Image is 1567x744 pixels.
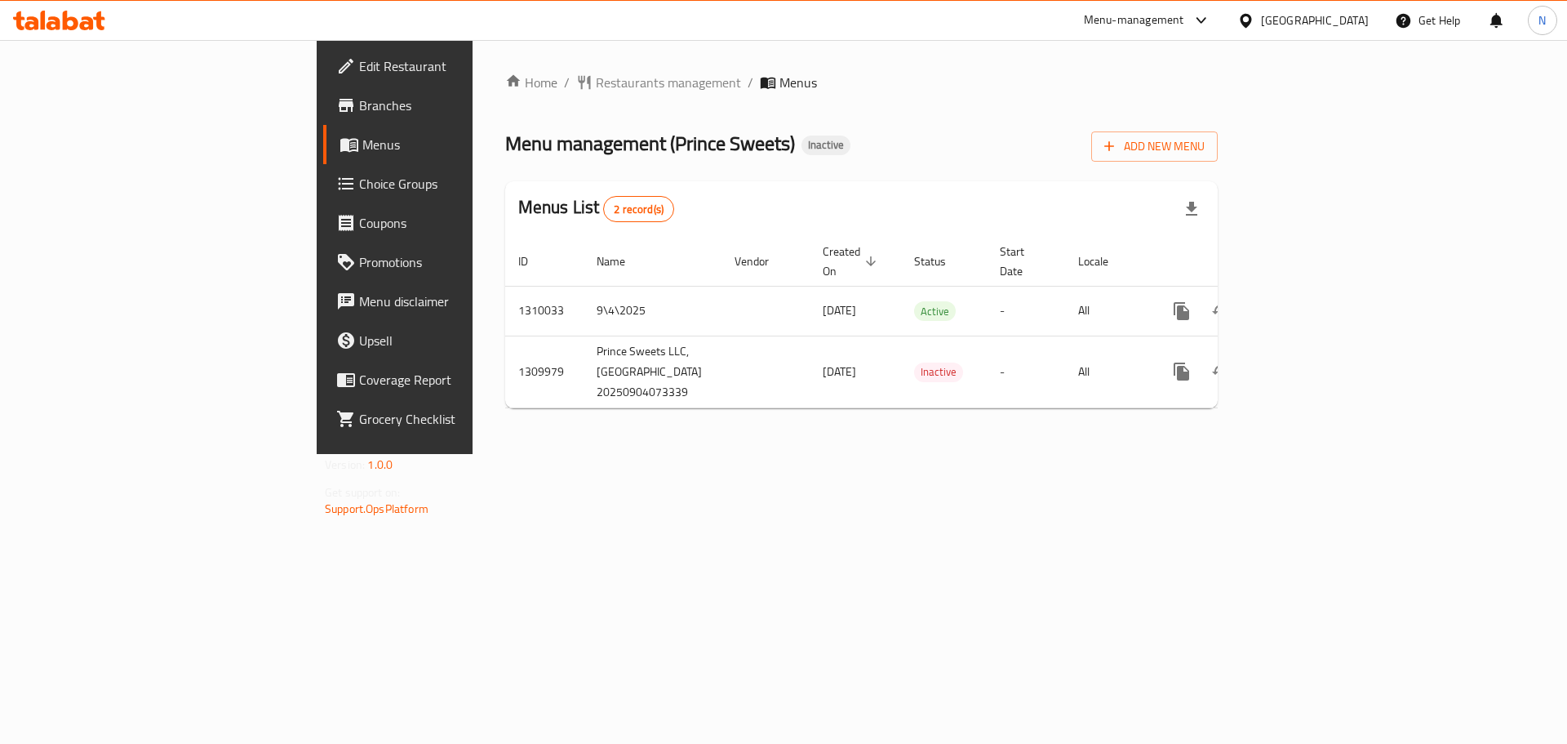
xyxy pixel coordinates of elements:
[914,252,967,271] span: Status
[603,196,674,222] div: Total records count
[1162,292,1201,331] button: more
[1104,136,1205,157] span: Add New Menu
[1538,11,1546,29] span: N
[801,138,850,152] span: Inactive
[596,73,741,92] span: Restaurants management
[518,252,549,271] span: ID
[1078,252,1130,271] span: Locale
[1084,11,1184,30] div: Menu-management
[359,213,566,233] span: Coupons
[801,136,850,155] div: Inactive
[584,286,721,336] td: 9\4\2025
[1172,189,1211,229] div: Export file
[359,370,566,390] span: Coverage Report
[1162,352,1201,391] button: more
[1261,11,1369,29] div: [GEOGRAPHIC_DATA]
[359,292,566,311] span: Menu disclaimer
[323,47,579,86] a: Edit Restaurant
[359,56,566,76] span: Edit Restaurant
[367,454,393,475] span: 1.0.0
[1201,292,1241,331] button: Change Status
[1000,242,1045,281] span: Start Date
[323,360,579,399] a: Coverage Report
[323,321,579,360] a: Upsell
[359,252,566,272] span: Promotions
[1201,352,1241,391] button: Change Status
[823,361,856,382] span: [DATE]
[735,252,790,271] span: Vendor
[323,243,579,282] a: Promotions
[359,96,566,115] span: Branches
[914,302,956,321] span: Active
[748,73,753,92] li: /
[823,300,856,321] span: [DATE]
[505,73,1218,92] nav: breadcrumb
[325,482,400,503] span: Get support on:
[325,498,428,519] a: Support.OpsPlatform
[505,237,1332,408] table: enhanced table
[584,336,721,408] td: Prince Sweets LLC, [GEOGRAPHIC_DATA] 20250904073339
[987,286,1065,336] td: -
[325,454,365,475] span: Version:
[323,164,579,203] a: Choice Groups
[359,331,566,350] span: Upsell
[505,125,795,162] span: Menu management ( Prince Sweets )
[914,363,963,382] div: Inactive
[604,202,673,217] span: 2 record(s)
[323,282,579,321] a: Menu disclaimer
[323,203,579,243] a: Coupons
[1149,237,1332,287] th: Actions
[987,336,1065,408] td: -
[323,399,579,439] a: Grocery Checklist
[323,86,579,125] a: Branches
[359,409,566,429] span: Grocery Checklist
[518,195,674,222] h2: Menus List
[914,301,956,321] div: Active
[359,174,566,194] span: Choice Groups
[1091,131,1218,162] button: Add New Menu
[914,363,963,381] span: Inactive
[1065,336,1149,408] td: All
[597,252,646,271] span: Name
[362,135,566,154] span: Menus
[779,73,817,92] span: Menus
[323,125,579,164] a: Menus
[823,242,881,281] span: Created On
[1065,286,1149,336] td: All
[576,73,741,92] a: Restaurants management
